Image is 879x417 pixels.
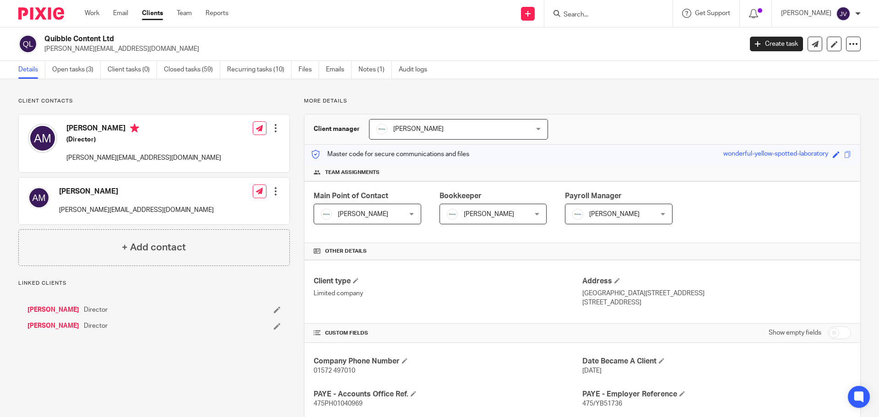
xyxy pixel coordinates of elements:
[66,124,221,135] h4: [PERSON_NAME]
[304,97,861,105] p: More details
[314,289,582,298] p: Limited company
[447,209,458,220] img: Infinity%20Logo%20with%20Whitespace%20.png
[130,124,139,133] i: Primary
[18,97,290,105] p: Client contacts
[108,61,157,79] a: Client tasks (0)
[311,150,469,159] p: Master code for secure communications and files
[18,34,38,54] img: svg%3E
[582,276,851,286] h4: Address
[582,357,851,366] h4: Date Became A Client
[314,390,582,399] h4: PAYE - Accounts Office Ref.
[142,9,163,18] a: Clients
[723,149,828,160] div: wonderful-yellow-spotted-laboratory
[18,7,64,20] img: Pixie
[565,192,622,200] span: Payroll Manager
[314,192,388,200] span: Main Point of Contact
[836,6,851,21] img: svg%3E
[28,187,50,209] img: svg%3E
[18,61,45,79] a: Details
[582,298,851,307] p: [STREET_ADDRESS]
[321,209,332,220] img: Infinity%20Logo%20with%20Whitespace%20.png
[44,34,598,44] h2: Quibble Content Ltd
[314,368,355,374] span: 01572 497010
[781,9,831,18] p: [PERSON_NAME]
[84,305,108,314] span: Director
[27,321,79,330] a: [PERSON_NAME]
[66,153,221,162] p: [PERSON_NAME][EMAIL_ADDRESS][DOMAIN_NAME]
[28,124,57,153] img: svg%3E
[338,211,388,217] span: [PERSON_NAME]
[376,124,387,135] img: Infinity%20Logo%20with%20Whitespace%20.png
[582,401,622,407] span: 475/YB51736
[314,401,363,407] span: 475PH01040969
[164,61,220,79] a: Closed tasks (59)
[122,240,186,255] h4: + Add contact
[582,289,851,298] p: [GEOGRAPHIC_DATA][STREET_ADDRESS]
[464,211,514,217] span: [PERSON_NAME]
[393,126,444,132] span: [PERSON_NAME]
[572,209,583,220] img: Infinity%20Logo%20with%20Whitespace%20.png
[582,368,602,374] span: [DATE]
[85,9,99,18] a: Work
[113,9,128,18] a: Email
[52,61,101,79] a: Open tasks (3)
[227,61,292,79] a: Recurring tasks (10)
[59,187,214,196] h4: [PERSON_NAME]
[298,61,319,79] a: Files
[314,330,582,337] h4: CUSTOM FIELDS
[44,44,736,54] p: [PERSON_NAME][EMAIL_ADDRESS][DOMAIN_NAME]
[314,276,582,286] h4: Client type
[314,357,582,366] h4: Company Phone Number
[582,390,851,399] h4: PAYE - Employer Reference
[695,10,730,16] span: Get Support
[27,305,79,314] a: [PERSON_NAME]
[18,280,290,287] p: Linked clients
[84,321,108,330] span: Director
[206,9,228,18] a: Reports
[563,11,645,19] input: Search
[325,169,380,176] span: Team assignments
[769,328,821,337] label: Show empty fields
[399,61,434,79] a: Audit logs
[358,61,392,79] a: Notes (1)
[439,192,482,200] span: Bookkeeper
[750,37,803,51] a: Create task
[66,135,221,144] h5: (Director)
[314,125,360,134] h3: Client manager
[326,61,352,79] a: Emails
[177,9,192,18] a: Team
[589,211,640,217] span: [PERSON_NAME]
[325,248,367,255] span: Other details
[59,206,214,215] p: [PERSON_NAME][EMAIL_ADDRESS][DOMAIN_NAME]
